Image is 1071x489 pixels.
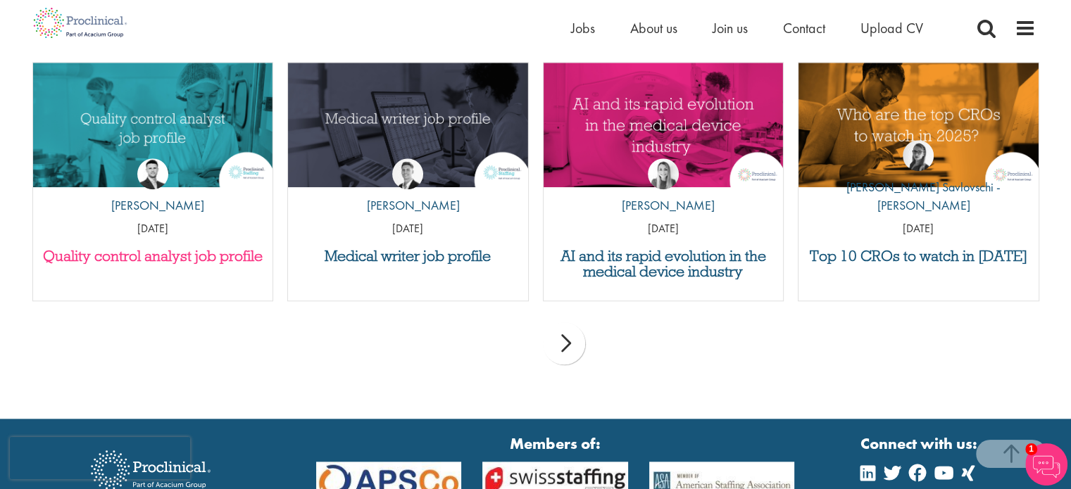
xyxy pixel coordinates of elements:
img: Theodora Savlovschi - Wicks [903,140,934,171]
p: [PERSON_NAME] [101,196,204,215]
a: AI and its rapid evolution in the medical device industry [551,248,777,279]
img: quality control analyst job profile [33,63,273,187]
a: Link to a post [33,63,273,187]
p: [PERSON_NAME] [356,196,460,215]
span: 1 [1025,443,1037,455]
img: George Watson [392,158,423,189]
strong: Members of: [316,433,795,455]
p: [PERSON_NAME] [611,196,715,215]
p: [DATE] [798,221,1039,237]
a: Join us [713,19,748,37]
img: AI and Its Impact on the Medical Device Industry | Proclinical [544,63,784,187]
p: [DATE] [288,221,528,237]
a: Upload CV [860,19,923,37]
img: Top 10 CROs 2025 | Proclinical [798,63,1039,187]
a: About us [630,19,677,37]
p: [DATE] [33,221,273,237]
a: Joshua Godden [PERSON_NAME] [101,158,204,222]
a: Link to a post [798,63,1039,187]
strong: Connect with us: [860,433,980,455]
img: Joshua Godden [137,158,168,189]
div: next [543,322,585,364]
a: Medical writer job profile [295,248,521,264]
img: Chatbot [1025,443,1067,485]
p: [PERSON_NAME] Savlovschi - [PERSON_NAME] [798,178,1039,214]
a: Hannah Burke [PERSON_NAME] [611,158,715,222]
p: [DATE] [544,221,784,237]
a: Jobs [571,19,595,37]
iframe: reCAPTCHA [10,437,190,479]
a: Quality control analyst job profile [40,248,266,264]
a: Link to a post [544,63,784,187]
a: Top 10 CROs to watch in [DATE] [806,248,1032,264]
a: George Watson [PERSON_NAME] [356,158,460,222]
img: Medical writer job profile [288,63,528,187]
a: Link to a post [288,63,528,187]
a: Contact [783,19,825,37]
a: Theodora Savlovschi - Wicks [PERSON_NAME] Savlovschi - [PERSON_NAME] [798,140,1039,221]
img: Hannah Burke [648,158,679,189]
